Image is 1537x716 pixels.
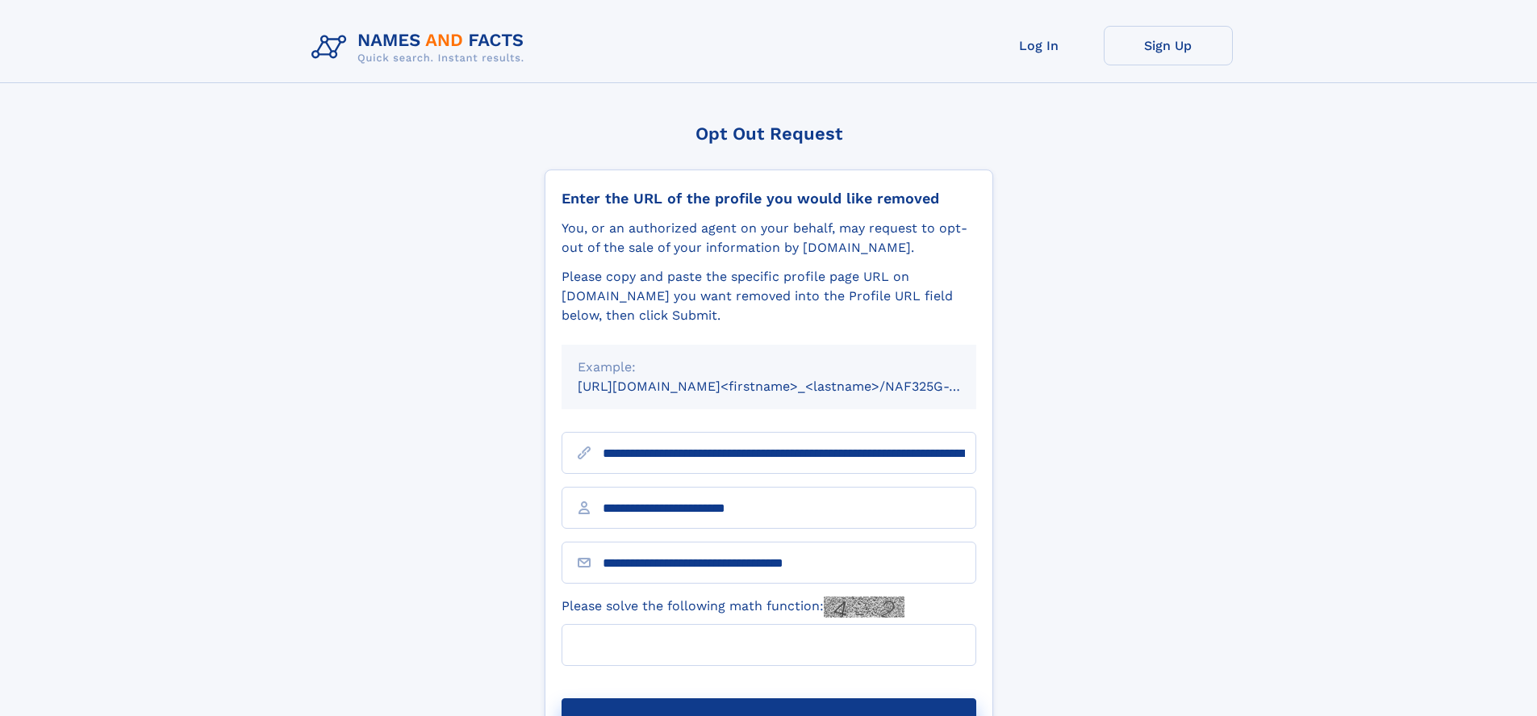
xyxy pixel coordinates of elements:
div: Please copy and paste the specific profile page URL on [DOMAIN_NAME] you want removed into the Pr... [562,267,976,325]
div: Enter the URL of the profile you would like removed [562,190,976,207]
a: Log In [975,26,1104,65]
a: Sign Up [1104,26,1233,65]
div: You, or an authorized agent on your behalf, may request to opt-out of the sale of your informatio... [562,219,976,258]
div: Example: [578,358,960,377]
label: Please solve the following math function: [562,597,904,618]
small: [URL][DOMAIN_NAME]<firstname>_<lastname>/NAF325G-xxxxxxxx [578,379,1007,394]
div: Opt Out Request [545,124,993,144]
img: Logo Names and Facts [305,26,537,69]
